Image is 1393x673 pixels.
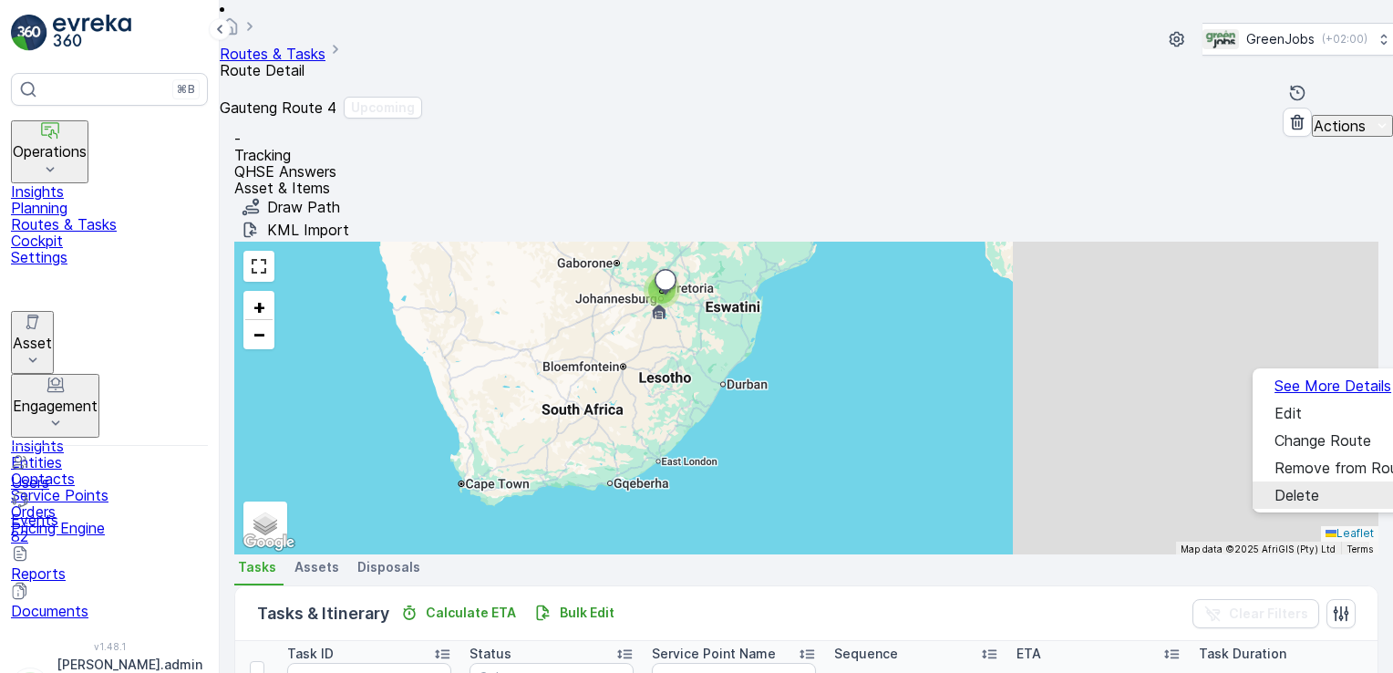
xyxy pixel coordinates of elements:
img: logo [11,15,47,51]
p: Tasks & Itinerary [257,601,389,626]
span: Tasks [238,558,276,576]
p: Upcoming [351,98,415,117]
p: Task Duration [1199,645,1286,663]
button: Operations [11,120,88,183]
a: See More Details [1274,378,1391,394]
img: Google [239,531,299,554]
p: Operations [13,143,87,160]
a: Open this area in Google Maps (opens a new window) [239,531,299,554]
p: - [234,130,1378,147]
span: Assets [294,558,339,576]
div: 8 [644,272,680,308]
a: View Fullscreen [245,253,273,280]
a: Layers [245,503,285,544]
a: Homepage [220,22,240,40]
p: Tracking [234,147,1378,163]
a: Planning [11,200,208,216]
a: Insights [11,438,208,454]
p: Start Point [260,340,315,355]
span: v 1.48.1 [11,641,208,652]
p: Gauteng Route 4 [220,99,336,116]
p: Asset & Items [234,180,1378,196]
p: Engagement [13,398,98,414]
p: Clear Filters [1229,605,1308,623]
button: Clear Filters [1192,599,1319,628]
span: + [253,295,266,318]
p: 82 [11,528,208,544]
span: Change Route [1274,432,1371,449]
a: Settings [11,249,208,265]
a: Reports [11,548,208,582]
p: ( +02:00 ) [1322,32,1367,47]
div: 0 [234,242,1378,554]
a: Insights [11,183,208,200]
p: ⌘B [177,82,195,97]
p: KML Import [267,222,349,238]
a: Documents [11,585,208,619]
button: Draw Path [234,196,347,218]
p: Reports [11,565,208,582]
img: logo_light-DOdMpM7g.png [53,15,131,51]
span: Map data ©2025 AfriGIS (Pty) Ltd [1181,544,1336,554]
a: Routes & Tasks [11,216,208,233]
span: − [253,322,266,346]
p: GreenJobs [1246,30,1315,48]
span: Edit [1274,405,1302,421]
p: Actions [1314,118,1366,134]
a: Routes & Tasks [220,45,325,63]
p: Bulk Edit [560,604,614,622]
a: Events82 [11,494,208,544]
p: QHSE Answers [234,163,1378,180]
p: VIP [260,469,277,483]
button: Asset [11,311,54,374]
a: Cockpit [11,233,208,249]
a: Terms [1347,544,1373,554]
p: Task ID [287,645,334,663]
button: Calculate ETA [393,602,523,624]
p: End Point [260,383,310,398]
p: Asset [13,335,52,351]
button: Bulk Edit [527,602,622,624]
button: GreenJobs(+02:00) [1202,23,1393,56]
p: Calculate ETA [426,604,516,622]
p: Service Point Name [652,645,776,663]
p: Status [469,645,511,663]
p: Sequence [834,645,898,663]
a: Zoom In [245,293,273,320]
button: Engagement [11,374,99,437]
span: Route Detail [220,61,304,79]
p: Events [11,512,208,528]
p: ETA [1016,645,1041,663]
a: Users [11,457,208,491]
span: Delete [1274,487,1319,503]
button: Actions [1312,115,1393,137]
p: Users [11,474,208,491]
span: Disposals [357,558,420,576]
a: Leaflet [1326,526,1374,540]
button: KML Import [234,219,356,241]
img: Green_Jobs_Logo.png [1202,29,1239,49]
p: Draw Path [267,199,340,215]
a: Zoom Out [245,320,273,347]
p: Special Needs [260,426,339,440]
button: Upcoming [344,97,422,119]
p: Documents [11,603,208,619]
p: Disposal [260,297,307,312]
